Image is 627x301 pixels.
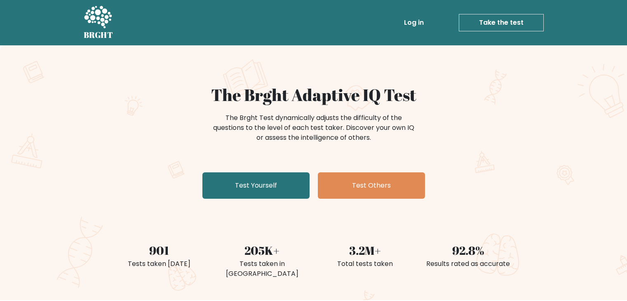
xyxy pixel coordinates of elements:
div: The Brght Test dynamically adjusts the difficulty of the questions to the level of each test take... [211,113,417,143]
div: 3.2M+ [319,242,412,259]
a: Take the test [459,14,544,31]
div: Total tests taken [319,259,412,269]
a: Log in [401,14,427,31]
a: Test Others [318,172,425,199]
div: Tests taken [DATE] [113,259,206,269]
div: 901 [113,242,206,259]
h1: The Brght Adaptive IQ Test [113,85,515,105]
h5: BRGHT [84,30,113,40]
a: Test Yourself [202,172,310,199]
div: 205K+ [216,242,309,259]
div: Results rated as accurate [422,259,515,269]
div: Tests taken in [GEOGRAPHIC_DATA] [216,259,309,279]
div: 92.8% [422,242,515,259]
a: BRGHT [84,3,113,42]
